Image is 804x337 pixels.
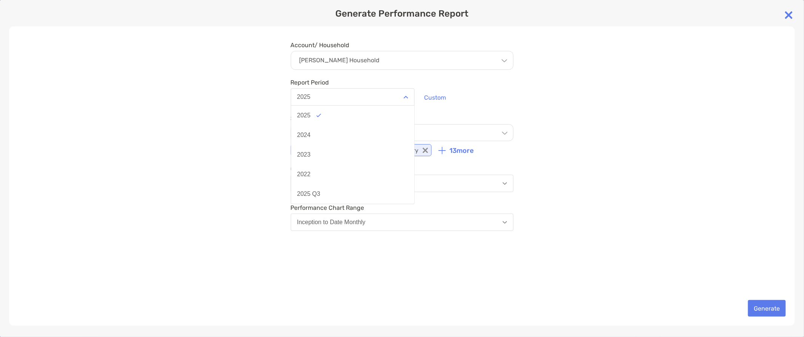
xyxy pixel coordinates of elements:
[291,145,414,165] button: 2023
[316,114,321,117] img: Option icon
[297,94,311,100] div: 2025
[297,219,366,226] div: Inception to Date Monthly
[781,8,796,23] img: close modal icon
[297,171,311,178] div: 2022
[9,9,795,18] p: Generate Performance Report
[291,184,414,204] button: 2025 Q3
[404,96,408,98] img: Open dropdown arrow
[291,42,350,49] label: Account/ Household
[291,106,414,125] button: 2025
[291,204,514,211] span: Performance Chart Range
[291,165,414,184] button: 2022
[299,57,380,64] p: [PERSON_NAME] Household
[450,147,474,155] p: 13 more
[291,88,415,106] button: 2025
[291,125,414,145] button: 2024
[291,79,415,86] span: Report Period
[297,132,311,138] div: 2024
[297,112,311,119] div: 2025
[418,89,452,106] button: Custom
[291,214,514,231] button: Inception to Date Monthly
[503,182,507,185] img: Open dropdown arrow
[503,221,507,224] img: Open dropdown arrow
[438,147,446,154] img: icon plus
[297,151,311,158] div: 2023
[297,191,320,197] div: 2025 Q3
[748,300,786,317] button: Generate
